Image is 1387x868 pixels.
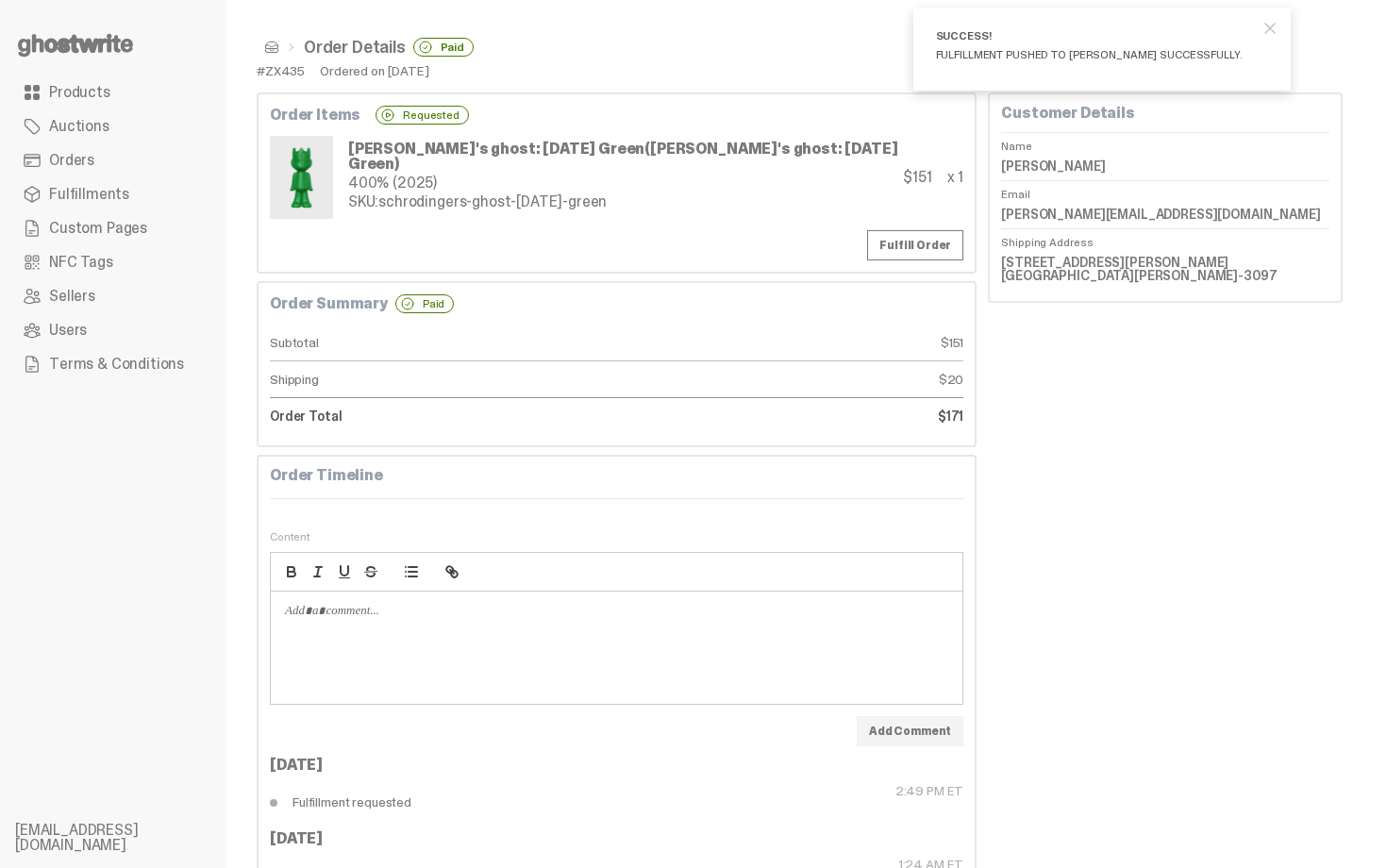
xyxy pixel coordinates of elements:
span: SKU: [348,192,378,211]
span: Users [49,323,87,338]
dt: Email [1001,180,1329,200]
button: link [439,560,465,583]
div: Paid [413,38,474,57]
a: Fulfill Order [867,230,963,260]
button: bold [278,560,305,583]
dd: Fulfillment requested [270,784,617,820]
b: Order Items [270,108,360,123]
span: Products [49,85,110,100]
b: Order Timeline [270,465,383,485]
b: Customer Details [1001,103,1134,123]
a: NFC Tags [15,245,211,279]
div: Success! [936,30,1253,42]
div: Requested [376,106,469,125]
div: $151 [903,170,931,185]
dd: [STREET_ADDRESS][PERSON_NAME] [GEOGRAPHIC_DATA][PERSON_NAME]-3097 [1001,248,1329,290]
dt: Shipping Address [1001,228,1329,248]
button: italic [305,560,331,583]
div: [PERSON_NAME]'s ghost: [DATE] Green [348,142,904,172]
div: #ZX435 [257,64,305,77]
dt: Subtotal [270,325,617,361]
div: Paid [395,294,454,313]
button: close [1253,11,1287,45]
button: list: bullet [398,560,425,583]
dd: $171 [617,398,964,434]
li: Order Details [279,38,474,57]
dd: [PERSON_NAME] [1001,152,1329,180]
a: Custom Pages [15,211,211,245]
dd: $20 [617,361,964,398]
span: Fulfillments [49,187,129,202]
div: [DATE] [270,758,963,773]
a: Orders [15,143,211,177]
a: Fulfillments [15,177,211,211]
span: Custom Pages [49,221,147,236]
div: [DATE] [270,831,963,846]
a: Users [15,313,211,347]
div: x 1 [947,170,964,185]
a: Terms & Conditions [15,347,211,381]
span: Sellers [49,289,95,304]
button: underline [331,560,358,583]
dd: [PERSON_NAME][EMAIL_ADDRESS][DOMAIN_NAME] [1001,200,1329,228]
div: Fulfillment pushed to [PERSON_NAME] successfully. [936,49,1253,60]
span: NFC Tags [49,255,113,270]
button: strike [358,560,384,583]
div: Ordered on [DATE] [320,64,429,77]
span: Content [270,529,963,544]
span: Auctions [49,119,109,134]
dt: Shipping [270,361,617,398]
dt: Name [1001,132,1329,152]
a: Auctions [15,109,211,143]
span: Orders [49,153,94,168]
b: Order Summary [270,296,388,311]
div: 400% (2025) [348,175,904,191]
dt: 2:49 PM ET [617,784,964,820]
img: Schrodinger_Green_Hero_1.png [274,140,329,215]
span: Terms & Conditions [49,357,184,372]
span: ([PERSON_NAME]'s ghost: [DATE] Green) [348,139,898,174]
a: Sellers [15,279,211,313]
li: [EMAIL_ADDRESS][DOMAIN_NAME] [15,823,242,853]
button: Add Comment [857,716,963,746]
dt: Order Total [270,398,617,434]
dd: $151 [617,325,964,361]
div: schrodingers-ghost-[DATE]-green [348,194,904,209]
a: Products [15,75,211,109]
